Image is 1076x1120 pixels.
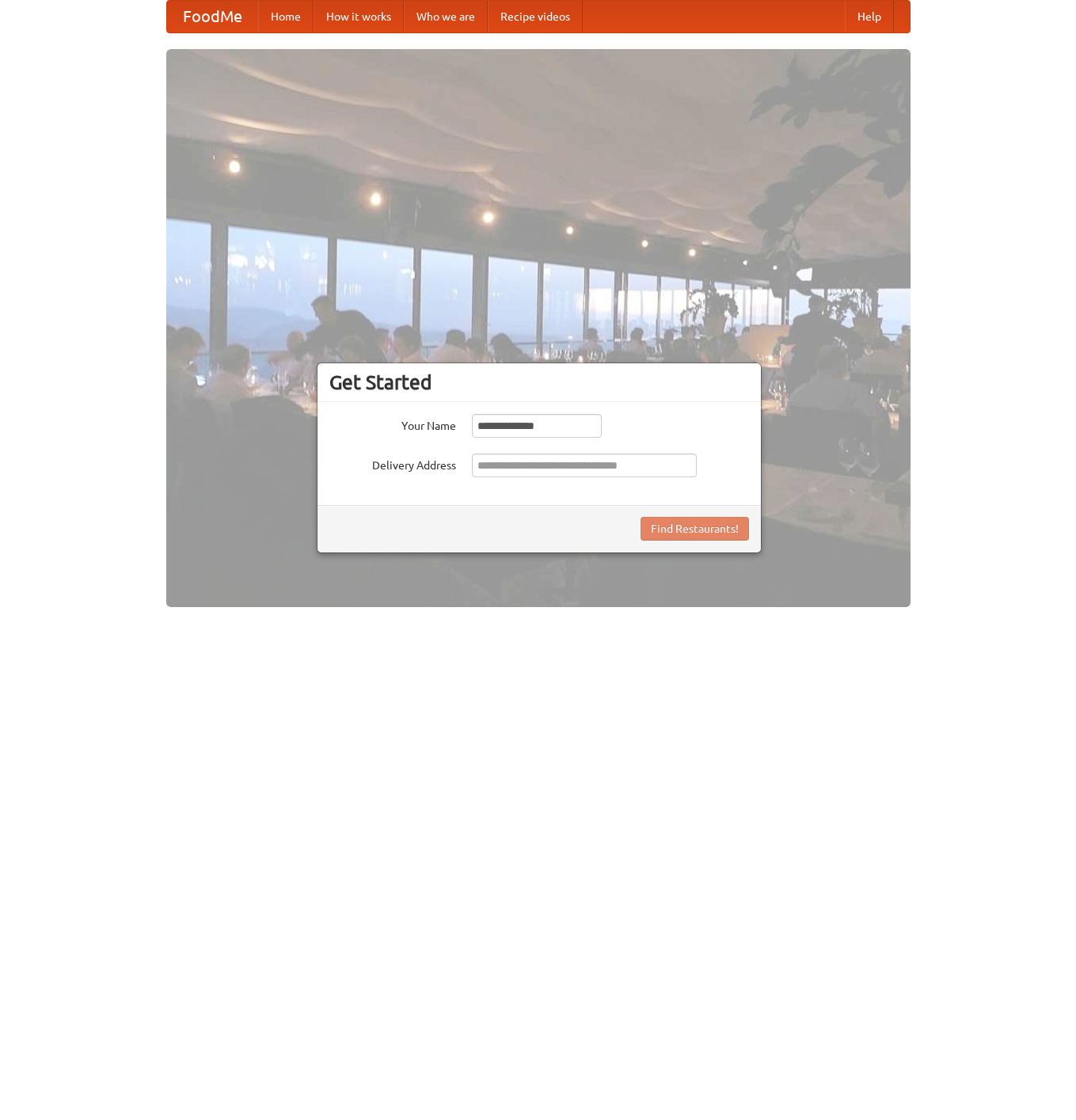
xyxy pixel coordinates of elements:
[329,454,456,473] label: Delivery Address
[167,1,258,32] a: FoodMe
[845,1,894,32] a: Help
[404,1,488,32] a: Who we are
[258,1,314,32] a: Home
[488,1,583,32] a: Recipe videos
[641,517,749,541] button: Find Restaurants!
[314,1,404,32] a: How it works
[329,414,456,434] label: Your Name
[329,370,749,394] h3: Get Started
